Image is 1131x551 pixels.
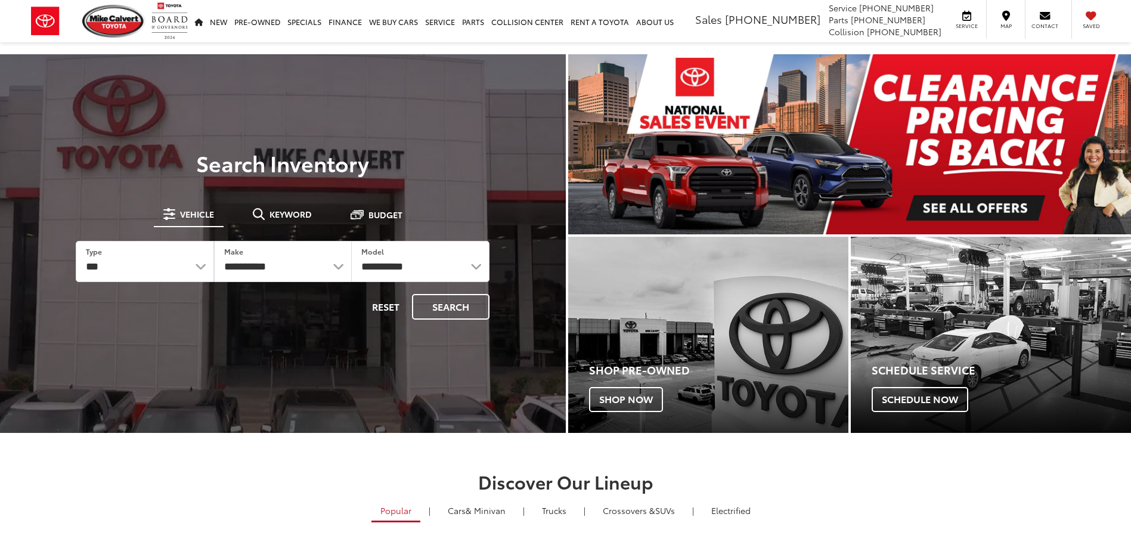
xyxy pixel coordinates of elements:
span: Schedule Now [872,387,968,412]
a: Popular [371,500,420,522]
span: Service [829,2,857,14]
a: Shop Pre-Owned Shop Now [568,237,848,433]
span: Crossovers & [603,504,655,516]
span: [PHONE_NUMBER] [859,2,934,14]
a: Schedule Service Schedule Now [851,237,1131,433]
span: Contact [1031,22,1058,30]
span: Parts [829,14,848,26]
span: Sales [695,11,722,27]
button: Reset [362,294,410,320]
li: | [520,504,528,516]
a: Electrified [702,500,760,521]
h3: Search Inventory [50,151,516,175]
a: Trucks [533,500,575,521]
h4: Schedule Service [872,364,1131,376]
li: | [581,504,588,516]
span: Shop Now [589,387,663,412]
span: & Minivan [466,504,506,516]
a: Cars [439,500,515,521]
span: Keyword [269,210,312,218]
div: Toyota [568,237,848,433]
button: Search [412,294,489,320]
div: Toyota [851,237,1131,433]
a: SUVs [594,500,684,521]
h4: Shop Pre-Owned [589,364,848,376]
span: Budget [368,211,402,219]
li: | [426,504,433,516]
label: Model [361,246,384,256]
label: Make [224,246,243,256]
li: | [689,504,697,516]
img: Mike Calvert Toyota [82,5,145,38]
span: [PHONE_NUMBER] [725,11,820,27]
label: Type [86,246,102,256]
span: Vehicle [180,210,214,218]
span: [PHONE_NUMBER] [851,14,925,26]
span: Saved [1078,22,1104,30]
span: [PHONE_NUMBER] [867,26,941,38]
span: Collision [829,26,864,38]
h2: Discover Our Lineup [145,472,986,491]
span: Map [993,22,1019,30]
span: Service [953,22,980,30]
